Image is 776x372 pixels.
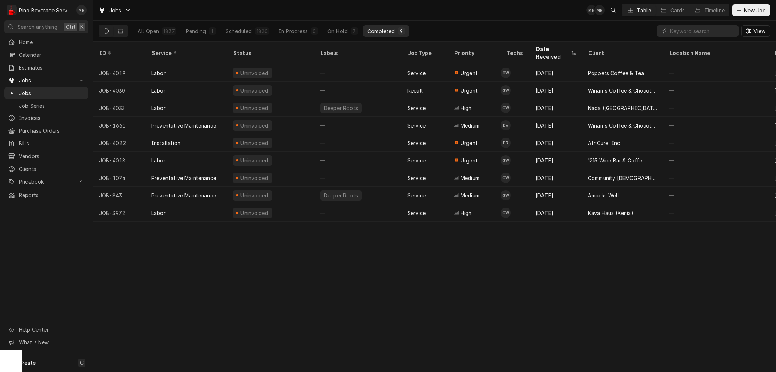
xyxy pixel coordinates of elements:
[4,176,88,188] a: Go to Pricebook
[4,163,88,175] a: Clients
[407,87,423,94] div: Recall
[151,192,216,199] div: Preventative Maintenance
[664,187,768,204] div: —
[530,204,582,222] div: [DATE]
[741,25,770,37] button: View
[256,27,268,35] div: 1820
[151,49,220,57] div: Service
[323,104,359,112] div: Deeper Roots
[7,5,17,15] div: Rino Beverage Service's Avatar
[19,77,74,84] span: Jobs
[530,99,582,117] div: [DATE]
[4,62,88,74] a: Estimates
[151,69,166,77] div: Labor
[501,208,511,218] div: Graham Wick's Avatar
[399,27,403,35] div: 9
[501,155,511,165] div: Graham Wick's Avatar
[4,100,88,112] a: Job Series
[501,68,511,78] div: GW
[501,138,511,148] div: DR
[4,125,88,137] a: Purchase Orders
[240,139,269,147] div: Uninvoiced
[594,5,605,15] div: Melissa Rinehart's Avatar
[501,103,511,113] div: GW
[501,85,511,95] div: Graham Wick's Avatar
[588,139,620,147] div: AtriCure, Inc
[76,5,87,15] div: Melissa Rinehart's Avatar
[407,157,426,164] div: Service
[454,49,493,57] div: Priority
[210,27,215,35] div: 1
[240,69,269,77] div: Uninvoiced
[530,64,582,82] div: [DATE]
[407,192,426,199] div: Service
[588,157,642,164] div: 1215 Wine Bar & Coffe
[743,7,767,14] span: New Job
[4,189,88,201] a: Reports
[501,190,511,200] div: Graham Wick's Avatar
[669,49,761,57] div: Location Name
[240,87,269,94] div: Uninvoiced
[536,45,569,60] div: Date Received
[80,23,84,31] span: K
[17,23,57,31] span: Search anything
[4,87,88,99] a: Jobs
[4,324,88,336] a: Go to Help Center
[670,25,735,37] input: Keyword search
[93,64,146,82] div: JOB-4019
[19,64,85,71] span: Estimates
[76,5,87,15] div: MR
[588,209,633,217] div: Kava Haus (Xenia)
[506,49,524,57] div: Techs
[93,152,146,169] div: JOB-4018
[352,27,357,35] div: 7
[501,103,511,113] div: Graham Wick's Avatar
[4,49,88,61] a: Calendar
[594,5,605,15] div: MR
[407,69,426,77] div: Service
[151,87,166,94] div: Labor
[19,7,72,14] div: Rino Beverage Service
[151,104,166,112] div: Labor
[530,117,582,134] div: [DATE]
[66,23,75,31] span: Ctrl
[240,157,269,164] div: Uninvoiced
[461,69,478,77] span: Urgent
[461,209,472,217] span: High
[240,122,269,129] div: Uninvoiced
[93,134,146,152] div: JOB-4022
[186,27,206,35] div: Pending
[588,69,644,77] div: Poppets Coffee & Tea
[586,5,597,15] div: Melissa Rinehart's Avatar
[407,174,426,182] div: Service
[752,27,767,35] span: View
[80,359,84,367] span: C
[19,191,85,199] span: Reports
[367,27,395,35] div: Completed
[461,192,479,199] span: Medium
[327,27,348,35] div: On Hold
[233,49,307,57] div: Status
[664,82,768,99] div: —
[314,64,402,82] div: —
[461,87,478,94] span: Urgent
[588,87,658,94] div: Winan's Coffee & Chocolate (Wapakoneta)
[314,82,402,99] div: —
[323,192,359,199] div: Deeper Roots
[19,140,85,147] span: Bills
[588,174,658,182] div: Community [DEMOGRAPHIC_DATA]
[4,150,88,162] a: Vendors
[664,204,768,222] div: —
[588,192,619,199] div: Amacks Well
[530,82,582,99] div: [DATE]
[530,134,582,152] div: [DATE]
[501,173,511,183] div: Graham Wick's Avatar
[19,165,85,173] span: Clients
[314,152,402,169] div: —
[407,139,426,147] div: Service
[320,49,396,57] div: Labels
[19,178,74,185] span: Pricebook
[93,99,146,117] div: JOB-4033
[151,122,216,129] div: Preventative Maintenance
[461,139,478,147] span: Urgent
